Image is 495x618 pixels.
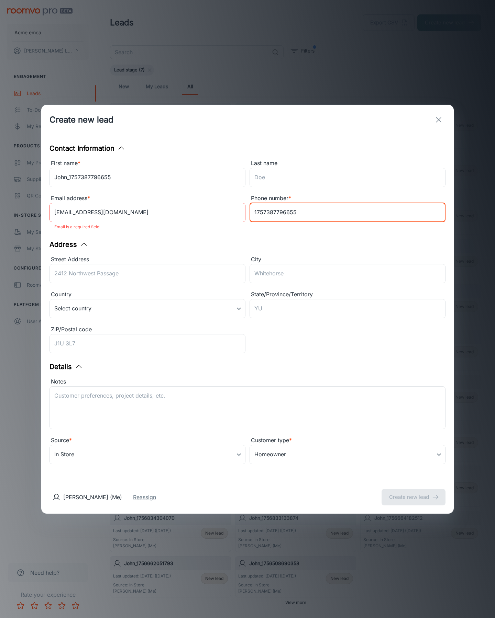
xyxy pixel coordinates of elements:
div: City [250,255,445,264]
p: [PERSON_NAME] (Me) [63,493,122,501]
div: Email address [49,194,245,203]
button: Contact Information [49,143,125,153]
div: Homeowner [250,445,445,464]
input: YU [250,299,445,318]
div: Last name [250,159,445,168]
h1: Create new lead [49,114,113,126]
div: First name [49,159,245,168]
button: Reassign [133,493,156,501]
input: Whitehorse [250,264,445,283]
div: Country [49,290,245,299]
button: exit [432,113,445,127]
input: John [49,168,245,187]
div: Phone number [250,194,445,203]
div: ZIP/Postal code [49,325,245,334]
input: J1U 3L7 [49,334,245,353]
div: In Store [49,445,245,464]
button: Details [49,362,83,372]
input: 2412 Northwest Passage [49,264,245,283]
div: Select country [49,299,245,318]
div: State/Province/Territory [250,290,445,299]
div: Notes [49,377,445,386]
div: Customer type [250,436,445,445]
button: Address [49,239,88,250]
p: Email is a required field [54,223,241,231]
input: myname@example.com [49,203,245,222]
input: +1 439-123-4567 [250,203,445,222]
div: Street Address [49,255,245,264]
div: Source [49,436,245,445]
input: Doe [250,168,445,187]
